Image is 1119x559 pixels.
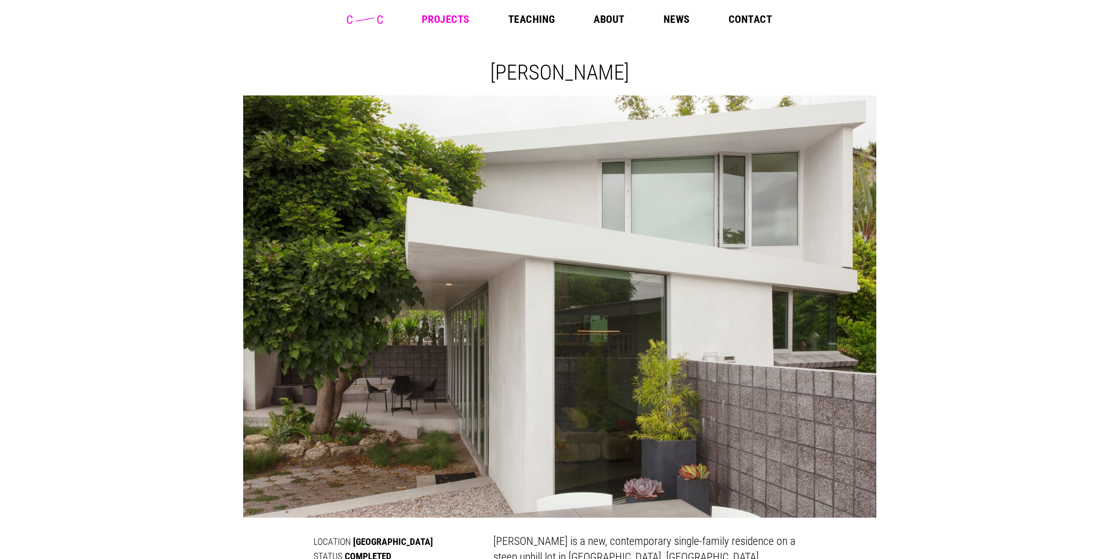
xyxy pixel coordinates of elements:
[508,14,555,25] a: Teaching
[594,14,624,25] a: About
[663,14,690,25] a: News
[250,60,869,85] h1: [PERSON_NAME]
[729,14,772,25] a: Contact
[313,536,351,547] span: Location
[422,14,772,25] nav: Main Menu
[422,14,470,25] a: Projects
[353,536,433,547] span: [GEOGRAPHIC_DATA]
